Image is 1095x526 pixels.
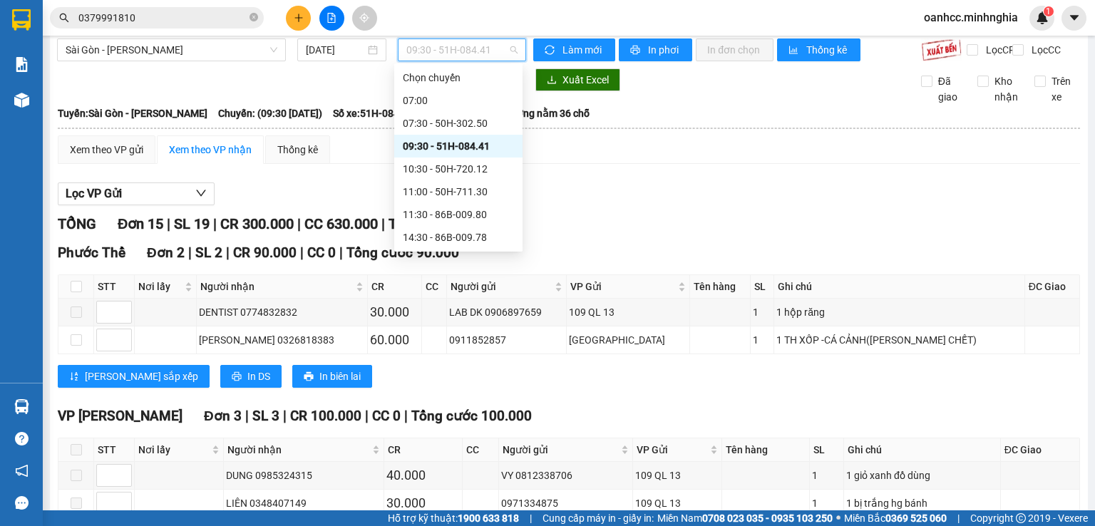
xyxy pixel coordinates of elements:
[213,215,217,232] span: |
[562,42,604,58] span: Làm mới
[545,45,557,56] span: sync
[204,408,242,424] span: Đơn 3
[812,495,841,511] div: 1
[810,438,844,462] th: SL
[14,57,29,72] img: solution-icon
[411,408,532,424] span: Tổng cước 100.000
[777,38,860,61] button: bar-chartThống kê
[167,215,170,232] span: |
[245,408,249,424] span: |
[635,495,719,511] div: 109 QL 13
[12,9,31,31] img: logo-vxr
[776,304,1022,320] div: 1 hộp răng
[365,408,369,424] span: |
[1036,11,1049,24] img: icon-new-feature
[657,510,833,526] span: Miền Nam
[346,244,459,261] span: Tổng cước 90.000
[232,371,242,383] span: printer
[370,330,419,350] div: 60.000
[635,468,719,483] div: 109 QL 13
[1046,6,1051,16] span: 1
[200,279,354,294] span: Người nhận
[381,215,385,232] span: |
[696,38,773,61] button: In đơn chọn
[806,42,849,58] span: Thống kê
[403,138,514,154] div: 09:30 - 51H-084.41
[85,368,198,384] span: [PERSON_NAME] sắp xếp
[422,275,447,299] th: CC
[1044,6,1054,16] sup: 1
[980,42,1017,58] span: Lọc CR
[403,70,514,86] div: Chọn chuyến
[451,279,551,294] span: Người gửi
[501,495,630,511] div: 0971334875
[252,408,279,424] span: SL 3
[812,468,841,483] div: 1
[403,207,514,222] div: 11:30 - 86B-009.80
[1016,513,1026,523] span: copyright
[304,371,314,383] span: printer
[569,304,687,320] div: 109 QL 13
[14,399,29,414] img: warehouse-icon
[957,510,960,526] span: |
[543,510,654,526] span: Cung cấp máy in - giấy in:
[449,332,563,348] div: 0911852857
[290,408,361,424] span: CR 100.000
[169,142,252,158] div: Xem theo VP nhận
[989,73,1024,105] span: Kho nhận
[406,39,518,61] span: 09:30 - 51H-084.41
[722,438,810,462] th: Tên hàng
[188,244,192,261] span: |
[70,142,143,158] div: Xem theo VP gửi
[570,279,675,294] span: VP Gửi
[220,215,294,232] span: CR 300.000
[844,510,947,526] span: Miền Bắc
[15,432,29,445] span: question-circle
[403,230,514,245] div: 14:30 - 86B-009.78
[846,468,998,483] div: 1 giỏ xanh đồ dùng
[690,275,751,299] th: Tên hàng
[1026,42,1063,58] span: Lọc CC
[138,279,182,294] span: Nơi lấy
[307,244,336,261] span: CC 0
[533,38,615,61] button: syncLàm mới
[836,515,840,521] span: ⚪️
[535,68,620,91] button: downloadXuất Excel
[220,365,282,388] button: printerIn DS
[226,468,381,483] div: DUNG 0985324315
[562,72,609,88] span: Xuất Excel
[846,495,998,511] div: 1 bị trắng hg bánh
[78,10,247,26] input: Tìm tên, số ĐT hoặc mã đơn
[195,187,207,199] span: down
[403,93,514,108] div: 07:00
[66,185,122,202] span: Lọc VP Gửi
[199,332,366,348] div: [PERSON_NAME] 0326818383
[138,442,209,458] span: Nơi lấy
[403,115,514,131] div: 07:30 - 50H-302.50
[388,510,519,526] span: Hỗ trợ kỹ thuật:
[386,493,459,513] div: 30.000
[648,42,681,58] span: In phơi
[306,42,364,58] input: 14/10/2025
[630,45,642,56] span: printer
[932,73,967,105] span: Đã giao
[1046,73,1081,105] span: Trên xe
[788,45,801,56] span: bar-chart
[637,442,707,458] span: VP Gửi
[339,244,343,261] span: |
[463,438,499,462] th: CC
[751,275,774,299] th: SL
[58,408,182,424] span: VP [PERSON_NAME]
[774,275,1025,299] th: Ghi chú
[294,13,304,23] span: plus
[58,365,210,388] button: sort-ascending[PERSON_NAME] sắp xếp
[619,38,692,61] button: printerIn phơi
[403,161,514,177] div: 10:30 - 50H-720.12
[394,66,523,89] div: Chọn chuyến
[319,6,344,31] button: file-add
[319,368,361,384] span: In biên lai
[277,142,318,158] div: Thống kê
[147,244,185,261] span: Đơn 2
[233,244,297,261] span: CR 90.000
[465,105,590,121] span: Loại xe: Giường nằm 36 chỗ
